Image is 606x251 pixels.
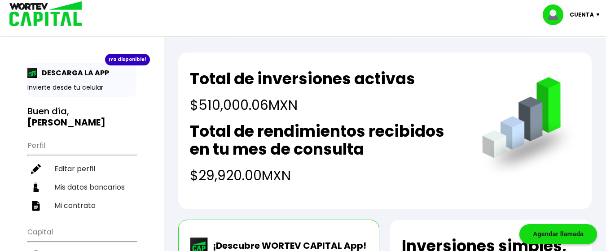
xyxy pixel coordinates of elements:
ul: Perfil [27,135,136,215]
a: Editar perfil [27,160,136,178]
img: icon-down [594,13,606,16]
h2: Total de inversiones activas [190,70,415,88]
h4: $29,920.00 MXN [190,165,464,186]
b: [PERSON_NAME] [27,116,105,129]
img: profile-image [543,4,570,25]
img: datos-icon.10cf9172.svg [31,182,41,192]
div: Agendar llamada [519,224,597,244]
p: Invierte desde tu celular [27,83,136,92]
h3: Buen día, [27,106,136,128]
a: Mi contrato [27,196,136,215]
img: app-icon [27,68,37,78]
h2: Total de rendimientos recibidos en tu mes de consulta [190,122,464,158]
img: contrato-icon.f2db500c.svg [31,201,41,211]
a: Mis datos bancarios [27,178,136,196]
h4: $510,000.06 MXN [190,95,415,115]
p: DESCARGA LA APP [37,67,109,78]
img: editar-icon.952d3147.svg [31,164,41,174]
img: grafica.516fef24.png [478,77,580,179]
div: ¡Ya disponible! [105,54,150,65]
p: Cuenta [570,8,594,22]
